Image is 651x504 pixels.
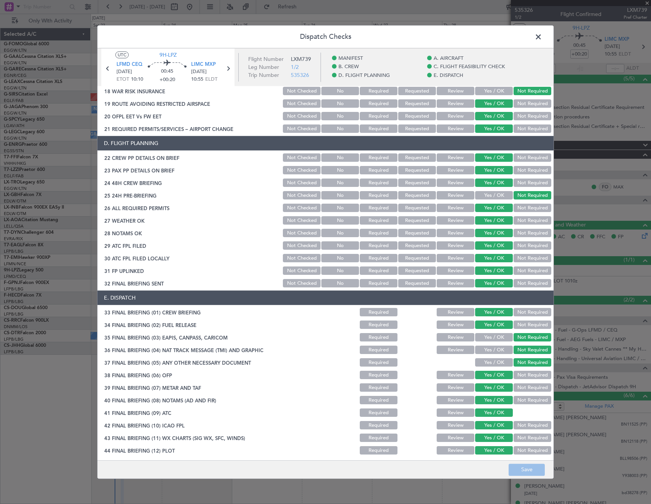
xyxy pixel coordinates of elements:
header: Dispatch Checks [97,26,554,48]
button: Not Required [514,254,551,263]
button: Not Required [514,204,551,212]
button: Yes / OK [475,204,513,212]
button: Not Required [514,359,551,367]
button: Yes / OK [475,254,513,263]
button: Yes / OK [475,409,513,417]
button: Yes / OK [475,87,513,96]
button: Not Required [514,112,551,121]
button: Yes / OK [475,359,513,367]
button: Not Required [514,242,551,250]
button: Not Required [514,154,551,162]
button: Not Required [514,125,551,133]
button: Not Required [514,191,551,200]
button: Not Required [514,384,551,392]
button: Yes / OK [475,191,513,200]
button: Yes / OK [475,447,513,455]
button: Yes / OK [475,166,513,175]
button: Not Required [514,346,551,354]
button: Not Required [514,217,551,225]
button: Not Required [514,279,551,288]
button: Not Required [514,87,551,96]
button: Not Required [514,447,551,455]
button: Yes / OK [475,321,513,329]
button: Yes / OK [475,154,513,162]
button: Yes / OK [475,434,513,442]
button: Not Required [514,308,551,317]
button: Yes / OK [475,396,513,405]
button: Not Required [514,371,551,380]
button: Not Required [514,396,551,405]
button: Yes / OK [475,267,513,275]
button: Yes / OK [475,112,513,121]
button: Not Required [514,321,551,329]
button: Not Required [514,229,551,238]
button: Yes / OK [475,179,513,187]
button: Not Required [514,267,551,275]
button: Not Required [514,100,551,108]
button: Yes / OK [475,125,513,133]
button: Not Required [514,179,551,187]
button: Yes / OK [475,279,513,288]
button: Yes / OK [475,229,513,238]
button: Yes / OK [475,421,513,430]
button: Not Required [514,333,551,342]
button: Yes / OK [475,308,513,317]
button: Not Required [514,421,551,430]
button: Not Required [514,166,551,175]
button: Yes / OK [475,371,513,380]
button: Yes / OK [475,100,513,108]
button: Yes / OK [475,242,513,250]
button: Yes / OK [475,384,513,392]
button: Yes / OK [475,346,513,354]
button: Yes / OK [475,217,513,225]
button: Not Required [514,434,551,442]
button: Yes / OK [475,333,513,342]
